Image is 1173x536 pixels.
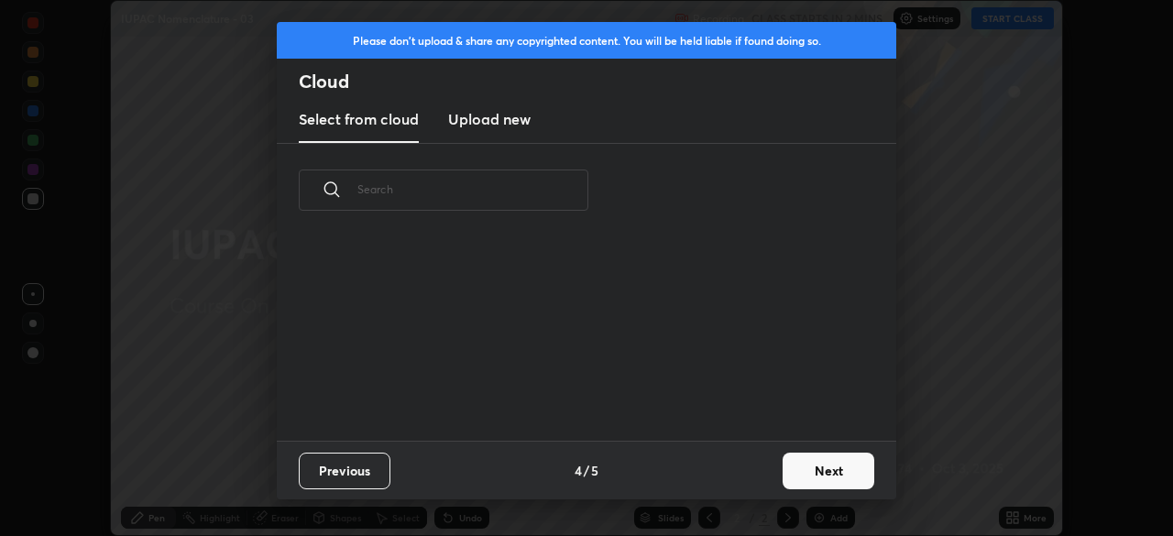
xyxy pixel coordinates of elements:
h3: Select from cloud [299,108,419,130]
input: Search [357,150,588,228]
h3: Upload new [448,108,531,130]
h4: 4 [575,461,582,480]
div: Please don't upload & share any copyrighted content. You will be held liable if found doing so. [277,22,896,59]
button: Previous [299,453,390,489]
button: Next [783,453,874,489]
h4: 5 [591,461,598,480]
h4: / [584,461,589,480]
h2: Cloud [299,70,896,93]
